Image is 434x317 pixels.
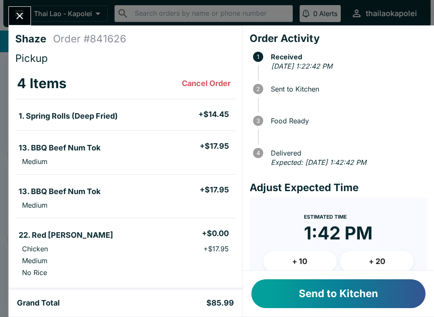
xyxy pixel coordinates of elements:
em: [DATE] 1:22:42 PM [271,62,332,70]
p: No Rice [22,268,47,277]
span: Received [267,53,427,61]
h5: Grand Total [17,298,60,308]
h5: $85.99 [206,298,234,308]
h4: Order Activity [250,32,427,45]
span: Sent to Kitchen [267,85,427,93]
h5: 13. BBQ Beef Num Tok [19,186,100,197]
button: Close [9,7,31,25]
p: Medium [22,256,47,265]
span: Food Ready [267,117,427,125]
button: Cancel Order [178,75,234,92]
span: Estimated Time [304,214,347,220]
button: Send to Kitchen [251,279,426,308]
p: Medium [22,157,47,166]
span: Pickup [15,52,48,64]
h4: Shaze [15,33,53,45]
h3: 4 Items [17,75,67,92]
p: Medium [22,201,47,209]
h5: 1. Spring Rolls (Deep Fried) [19,111,118,121]
h4: Adjust Expected Time [250,181,427,194]
table: orders table [15,68,236,285]
h4: Order # 841626 [53,33,126,45]
h5: + $17.95 [200,141,229,151]
button: + 20 [340,251,414,272]
p: Chicken [22,245,48,253]
p: + $17.95 [203,245,229,253]
span: Delivered [267,149,427,157]
h5: + $14.45 [198,109,229,120]
h5: 13. BBQ Beef Num Tok [19,143,100,153]
text: 1 [257,53,259,60]
h5: + $0.00 [202,228,229,239]
em: Expected: [DATE] 1:42:42 PM [271,158,366,167]
text: 4 [256,150,260,156]
time: 1:42 PM [304,222,373,244]
h5: + $17.95 [200,185,229,195]
button: + 10 [263,251,337,272]
h5: 22. Red [PERSON_NAME] [19,230,113,240]
text: 3 [256,117,260,124]
text: 2 [256,86,260,92]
